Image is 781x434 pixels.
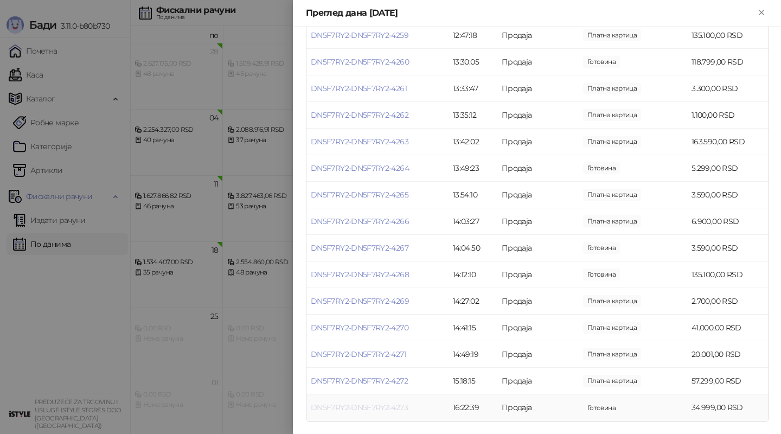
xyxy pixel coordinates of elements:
td: 15:18:15 [449,368,497,394]
span: 3.590,00 [583,242,620,254]
button: Close [755,7,768,20]
td: 13:42:02 [449,129,497,155]
td: 14:49:19 [449,341,497,368]
td: Продаја [497,341,579,368]
td: Продаја [497,368,579,394]
td: 118.799,00 RSD [687,49,769,75]
td: 1.100,00 RSD [687,102,769,129]
td: Продаја [497,315,579,341]
td: Продаја [497,102,579,129]
td: 6.900,00 RSD [687,208,769,235]
a: DN5F7RY2-DN5F7RY2-4272 [311,376,408,386]
a: DN5F7RY2-DN5F7RY2-4264 [311,163,409,173]
td: 163.590,00 RSD [687,129,769,155]
td: Продаја [497,49,579,75]
a: DN5F7RY2-DN5F7RY2-4263 [311,137,408,146]
td: 13:49:23 [449,155,497,182]
td: 41.000,00 RSD [687,315,769,341]
td: 3.300,00 RSD [687,75,769,102]
span: 6.900,00 [583,215,641,227]
td: 20.001,00 RSD [687,341,769,368]
td: 14:04:50 [449,235,497,261]
span: 20.001,00 [583,348,641,360]
td: 14:27:02 [449,288,497,315]
td: 16:22:39 [449,394,497,421]
td: Продаја [497,22,579,49]
span: 118.799,00 [583,56,620,68]
a: DN5F7RY2-DN5F7RY2-4267 [311,243,408,253]
td: 34.999,00 RSD [687,394,769,421]
td: 3.590,00 RSD [687,235,769,261]
span: 34.999,00 [583,402,620,414]
a: DN5F7RY2-DN5F7RY2-4273 [311,403,408,412]
a: DN5F7RY2-DN5F7RY2-4262 [311,110,408,120]
td: Продаја [497,75,579,102]
a: DN5F7RY2-DN5F7RY2-4265 [311,190,408,200]
span: 135.100,00 [583,29,641,41]
td: Продаја [497,208,579,235]
span: 135.100,00 [583,269,620,280]
span: 1.100,00 [583,109,641,121]
td: 57.299,00 RSD [687,368,769,394]
a: DN5F7RY2-DN5F7RY2-4261 [311,84,407,93]
td: Продаја [497,394,579,421]
a: DN5F7RY2-DN5F7RY2-4269 [311,296,409,306]
td: 14:03:27 [449,208,497,235]
td: Продаја [497,129,579,155]
td: 14:12:10 [449,261,497,288]
td: 5.299,00 RSD [687,155,769,182]
td: Продаја [497,182,579,208]
td: Продаја [497,155,579,182]
td: 12:47:18 [449,22,497,49]
span: 3.300,00 [583,82,641,94]
td: 135.100,00 RSD [687,261,769,288]
span: 163.590,00 [583,136,641,148]
a: DN5F7RY2-DN5F7RY2-4271 [311,349,406,359]
span: 3.590,00 [583,189,641,201]
span: 41.000,00 [583,322,641,334]
a: DN5F7RY2-DN5F7RY2-4266 [311,216,409,226]
span: 57.299,00 [583,375,641,387]
td: 135.100,00 RSD [687,22,769,49]
td: Продаја [497,261,579,288]
a: DN5F7RY2-DN5F7RY2-4260 [311,57,409,67]
td: 2.700,00 RSD [687,288,769,315]
div: Преглед дана [DATE] [306,7,755,20]
td: Продаја [497,288,579,315]
a: DN5F7RY2-DN5F7RY2-4259 [311,30,408,40]
td: 3.590,00 RSD [687,182,769,208]
td: 13:33:47 [449,75,497,102]
td: Продаја [497,235,579,261]
td: 13:35:12 [449,102,497,129]
a: DN5F7RY2-DN5F7RY2-4270 [311,323,408,333]
td: 13:30:05 [449,49,497,75]
a: DN5F7RY2-DN5F7RY2-4268 [311,270,409,279]
span: 2.700,00 [583,295,641,307]
span: 5.299,00 [583,162,620,174]
td: 13:54:10 [449,182,497,208]
td: 14:41:15 [449,315,497,341]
